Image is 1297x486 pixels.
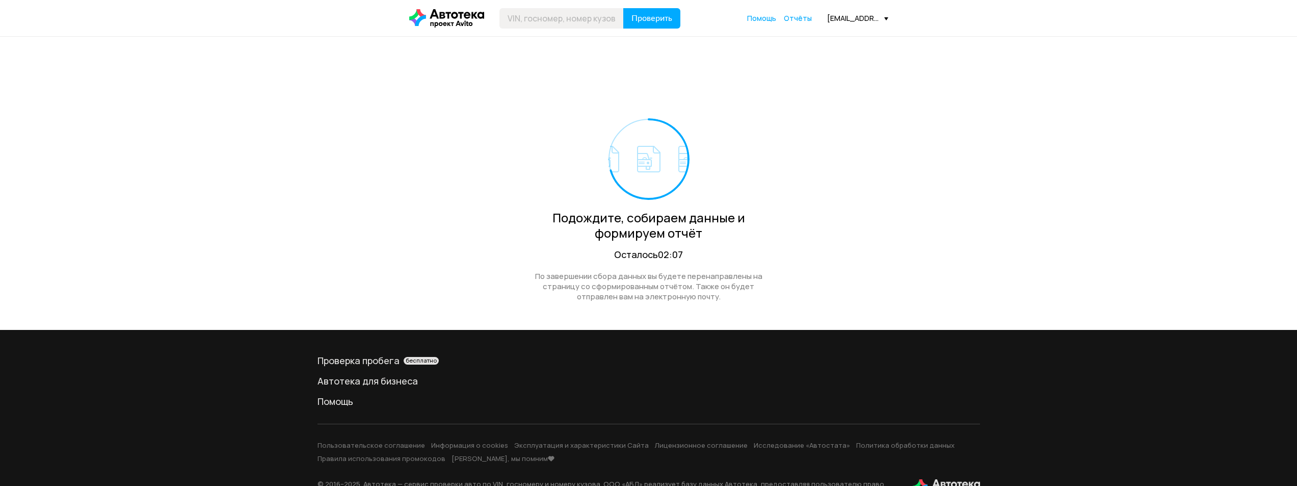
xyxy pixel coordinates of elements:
div: Осталось 02:07 [524,248,774,261]
a: Пользовательское соглашение [317,441,425,450]
a: Информация о cookies [431,441,508,450]
a: Лицензионное соглашение [655,441,748,450]
a: Помощь [747,13,776,23]
span: бесплатно [406,357,437,364]
a: Исследование «Автостата» [754,441,850,450]
a: Эксплуатация и характеристики Сайта [514,441,649,450]
a: Помощь [317,395,980,407]
a: Отчёты [784,13,812,23]
a: Правила использования промокодов [317,454,445,463]
a: Проверка пробегабесплатно [317,354,980,367]
div: [EMAIL_ADDRESS][DOMAIN_NAME] [827,13,888,23]
button: Проверить [623,8,680,29]
input: VIN, госномер, номер кузова [499,8,624,29]
div: Подождите, собираем данные и формируем отчёт [524,210,774,241]
a: Политика обработки данных [856,441,955,450]
a: Автотека для бизнеса [317,375,980,387]
div: Проверка пробега [317,354,980,367]
a: [PERSON_NAME], мы помним [452,454,555,463]
span: Проверить [631,14,672,22]
div: По завершении сбора данных вы будете перенаправлены на страницу со сформированным отчётом. Также ... [524,271,774,302]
